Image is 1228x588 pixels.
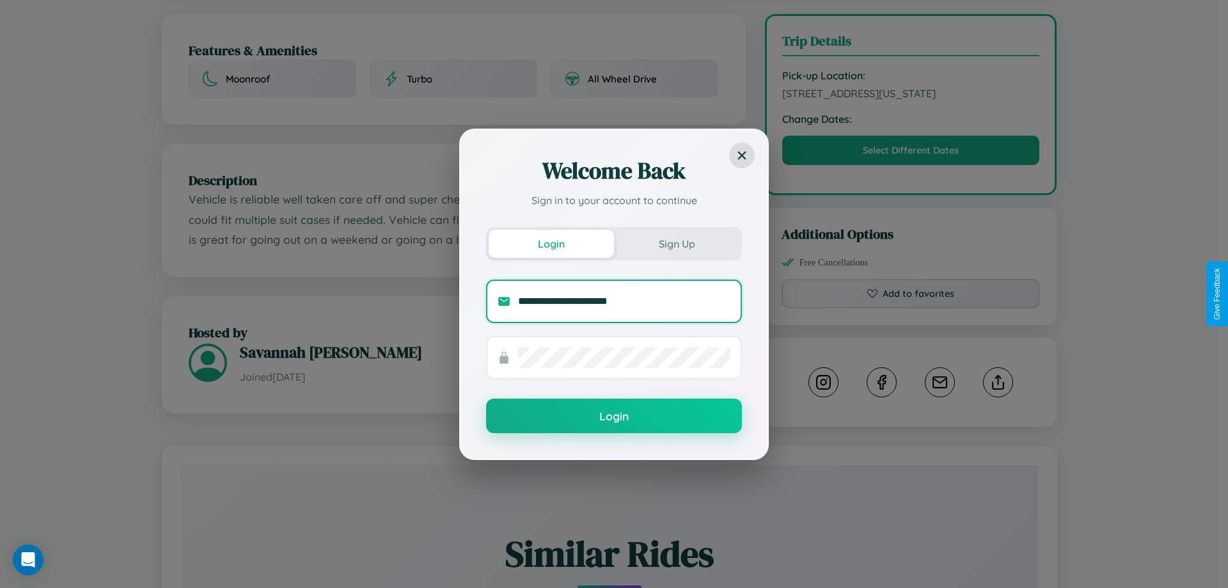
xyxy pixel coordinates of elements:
div: Give Feedback [1213,268,1222,320]
button: Login [486,399,742,433]
p: Sign in to your account to continue [486,193,742,208]
div: Open Intercom Messenger [13,544,43,575]
button: Sign Up [614,230,739,258]
h2: Welcome Back [486,155,742,186]
button: Login [489,230,614,258]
